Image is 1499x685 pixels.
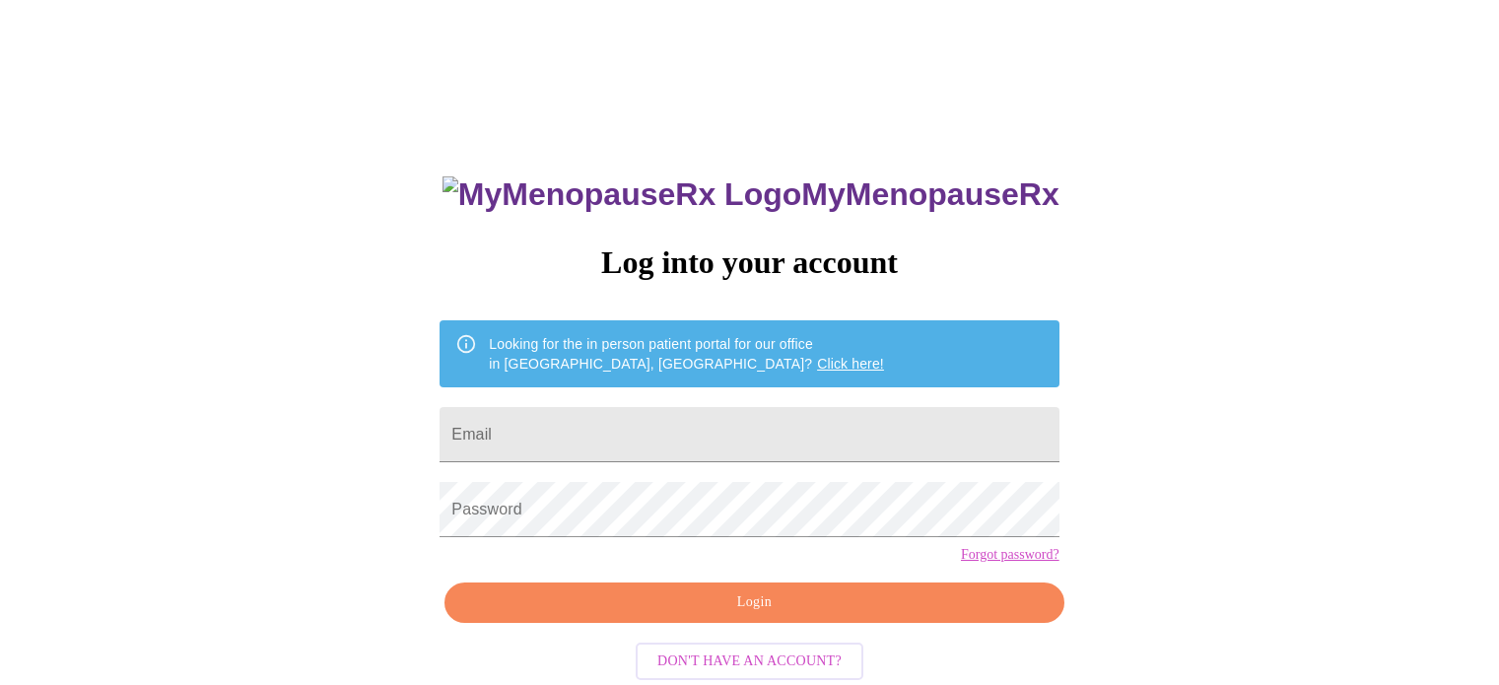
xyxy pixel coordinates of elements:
span: Login [467,590,1041,615]
a: Don't have an account? [631,651,868,667]
a: Forgot password? [961,547,1059,563]
button: Don't have an account? [636,643,863,681]
div: Looking for the in person patient portal for our office in [GEOGRAPHIC_DATA], [GEOGRAPHIC_DATA]? [489,326,884,381]
h3: MyMenopauseRx [443,176,1059,213]
img: MyMenopauseRx Logo [443,176,801,213]
button: Login [444,582,1063,623]
a: Click here! [817,356,884,372]
h3: Log into your account [440,244,1058,281]
span: Don't have an account? [657,650,842,674]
